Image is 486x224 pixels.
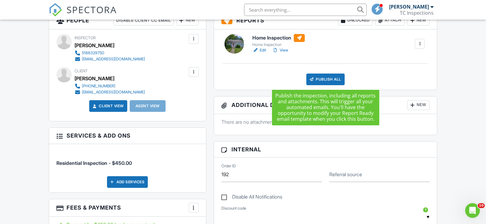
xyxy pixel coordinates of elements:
[400,10,434,16] div: TC Inspections
[338,16,373,25] div: Unlocked
[49,199,206,217] h3: Fees & Payments
[91,103,124,109] a: Client View
[75,41,114,50] div: [PERSON_NAME]
[252,42,305,47] div: Home Inspection
[82,51,104,55] div: 5188329750
[244,4,367,16] input: Search everything...
[49,128,206,144] h3: Services & Add ons
[75,83,145,89] a: [PHONE_NUMBER]
[272,47,288,53] a: View
[176,16,199,25] div: New
[252,34,305,47] a: Home Inspection Home Inspection
[49,12,206,29] h3: People
[67,3,117,16] span: SPECTORA
[75,89,145,95] a: [EMAIL_ADDRESS][DOMAIN_NAME]
[49,3,62,17] img: The Best Home Inspection Software - Spectora
[49,8,117,21] a: SPECTORA
[221,206,246,211] label: Discount code
[252,47,266,53] a: Edit
[107,176,148,188] div: Add Services
[221,163,236,169] label: Order ID
[75,69,88,73] span: Client
[214,142,437,158] h3: Internal
[75,50,145,56] a: 5188329750
[56,149,199,171] li: Service: Residential Inspection
[82,90,145,95] div: [EMAIL_ADDRESS][DOMAIN_NAME]
[75,74,114,83] div: [PERSON_NAME]
[82,57,145,62] div: [EMAIL_ADDRESS][DOMAIN_NAME]
[221,194,282,202] label: Disable All Notifications
[56,160,132,166] span: Residential Inspection - $450.00
[329,171,362,178] label: Referral source
[252,34,305,42] h6: Home Inspection
[375,16,405,25] div: Attach
[82,84,115,89] div: [PHONE_NUMBER]
[407,16,430,25] div: New
[306,74,345,85] div: Publish All
[113,16,174,25] div: Disable Client CC Email
[407,100,430,110] div: New
[214,12,437,29] h3: Reports
[221,119,430,125] p: There are no attachments to this inspection.
[465,203,480,218] iframe: Intercom live chat
[214,97,437,114] h3: Additional Documents
[75,36,96,40] span: Inspector
[478,203,485,208] span: 10
[389,4,429,10] div: [PERSON_NAME]
[75,56,145,62] a: [EMAIL_ADDRESS][DOMAIN_NAME]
